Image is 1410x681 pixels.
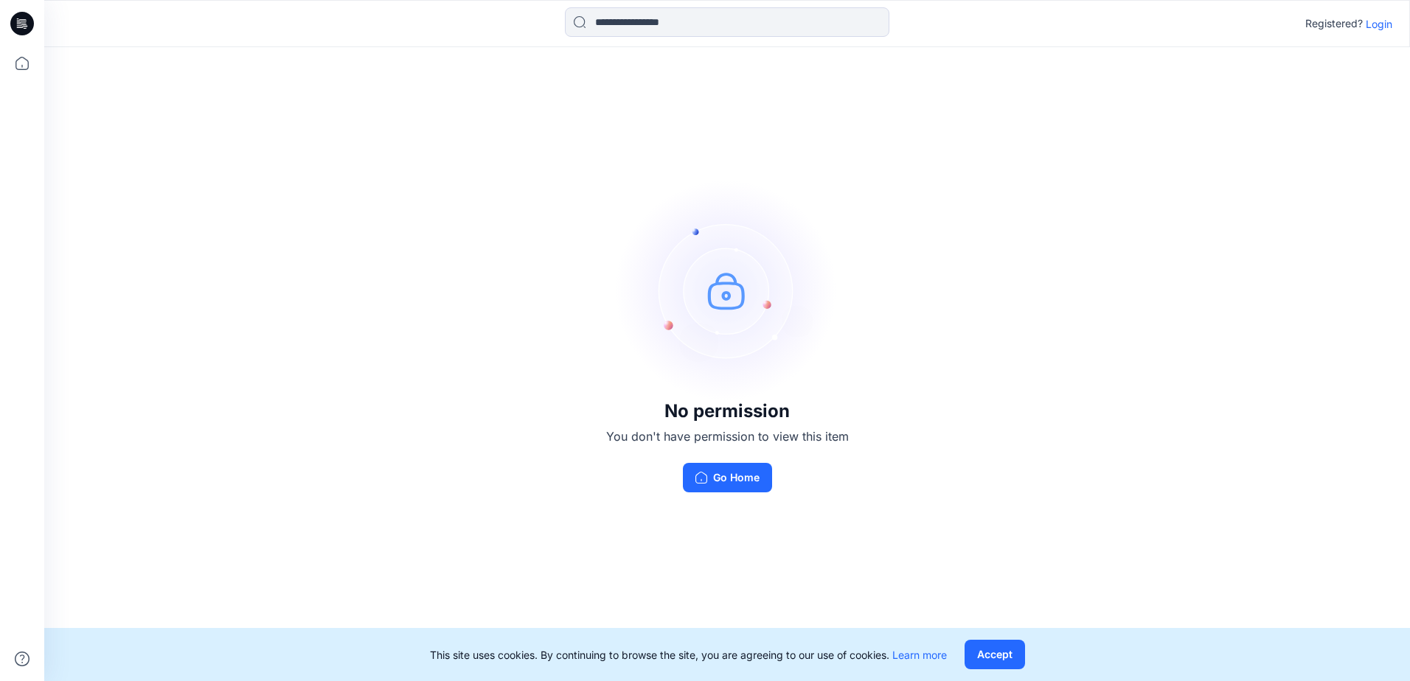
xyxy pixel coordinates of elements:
button: Accept [965,640,1025,669]
a: Learn more [892,649,947,661]
img: no-perm.svg [617,180,838,401]
p: Login [1366,16,1392,32]
button: Go Home [683,463,772,492]
p: You don't have permission to view this item [606,427,849,445]
p: Registered? [1305,15,1363,32]
p: This site uses cookies. By continuing to browse the site, you are agreeing to our use of cookies. [430,647,947,663]
h3: No permission [606,401,849,422]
